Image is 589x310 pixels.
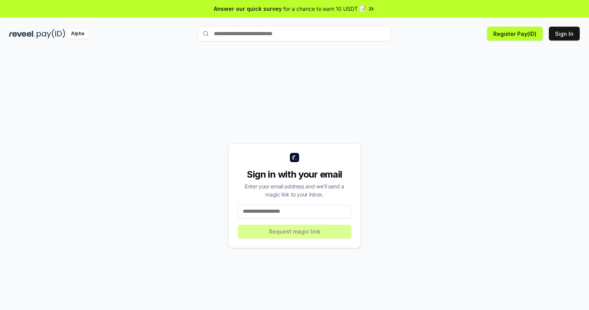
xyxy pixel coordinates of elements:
div: Alpha [67,29,88,39]
img: pay_id [37,29,65,39]
span: Answer our quick survey [214,5,282,13]
img: logo_small [290,153,299,162]
button: Sign In [549,27,580,41]
div: Enter your email address and we’ll send a magic link to your inbox. [238,182,351,198]
img: reveel_dark [9,29,35,39]
div: Sign in with your email [238,168,351,181]
span: for a chance to earn 10 USDT 📝 [283,5,366,13]
button: Register Pay(ID) [487,27,543,41]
